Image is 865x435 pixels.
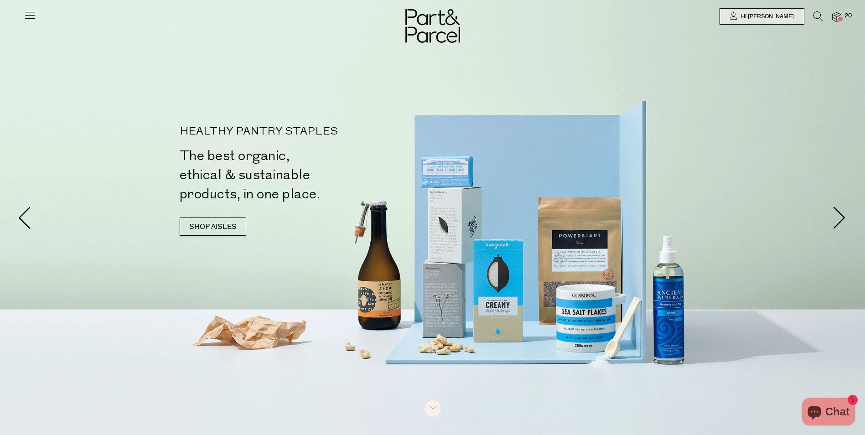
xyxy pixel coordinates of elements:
inbox-online-store-chat: Shopify online store chat [799,398,858,428]
span: 20 [842,12,854,20]
a: 20 [832,12,841,22]
h2: The best organic, ethical & sustainable products, in one place. [180,146,436,204]
p: HEALTHY PANTRY STAPLES [180,126,436,137]
img: Part&Parcel [405,9,460,43]
span: Hi [PERSON_NAME] [739,13,794,21]
a: Hi [PERSON_NAME] [720,8,804,25]
a: SHOP AISLES [180,217,246,236]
